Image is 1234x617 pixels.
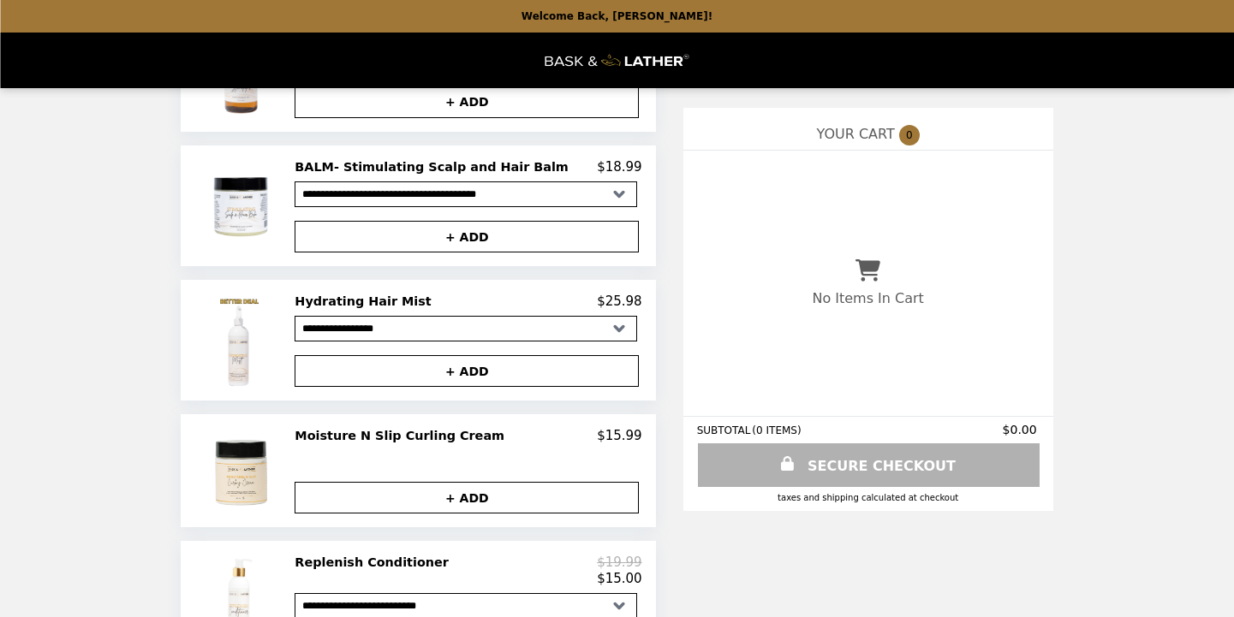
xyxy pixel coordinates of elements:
span: 0 [899,125,920,145]
span: $0.00 [1003,423,1040,436]
span: YOUR CART [817,126,895,142]
img: Hydrating Hair Mist [194,294,291,387]
p: $15.00 [597,571,642,586]
button: + ADD [295,221,639,252]
p: Welcome Back, [PERSON_NAME]! [522,10,712,22]
select: Select a product variant [295,181,637,207]
h2: BALM- Stimulating Scalp and Hair Balm [295,159,575,175]
div: Taxes and Shipping calculated at checkout [697,493,1040,502]
p: $15.99 [597,428,642,443]
h2: Moisture N Slip Curling Cream [295,428,511,443]
img: BALM- Stimulating Scalp and Hair Balm [194,159,291,252]
p: $25.98 [597,294,642,309]
span: ( 0 ITEMS ) [752,424,801,436]
p: $18.99 [597,159,642,175]
span: SUBTOTAL [697,424,753,436]
button: + ADD [295,355,639,387]
button: + ADD [295,482,639,513]
img: Brand Logo [545,43,689,78]
select: Select a product variant [295,316,637,341]
img: Moisture N Slip Curling Cream [198,428,288,513]
p: $19.99 [597,555,642,570]
h2: Hydrating Hair Mist [295,294,438,309]
h2: Replenish Conditioner [295,555,456,570]
p: No Items In Cart [812,290,923,306]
